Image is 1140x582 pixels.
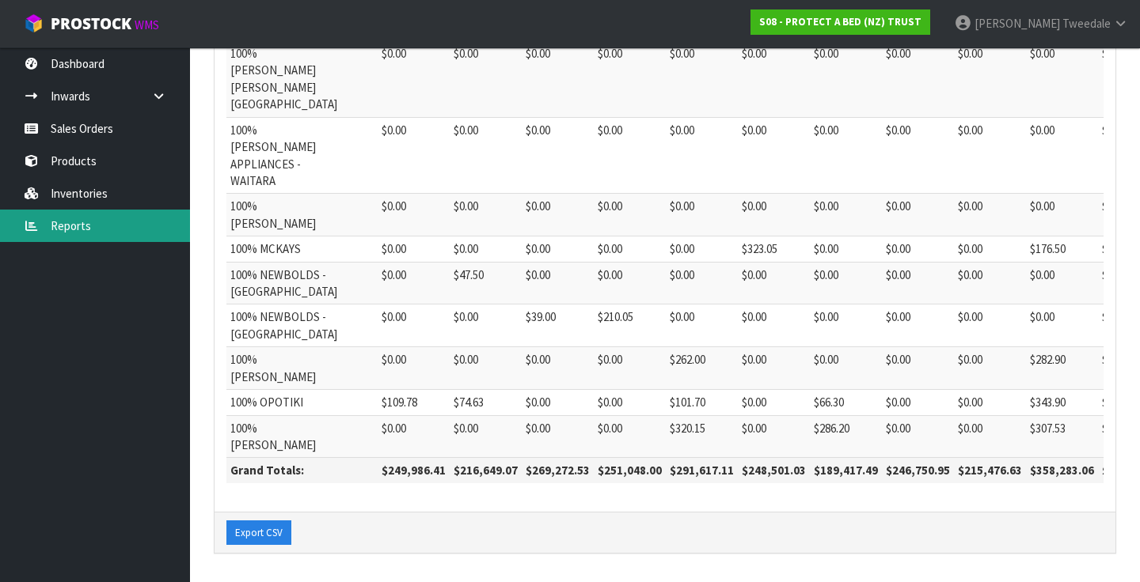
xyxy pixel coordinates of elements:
[738,117,810,194] td: $0.00
[666,41,738,118] td: $0.00
[810,262,882,304] td: $0.00
[1026,304,1098,347] td: $0.00
[378,458,450,483] th: $249,986.41
[135,17,159,32] small: WMS
[738,194,810,236] td: $0.00
[522,41,594,118] td: $0.00
[882,347,954,390] td: $0.00
[226,194,341,236] td: 100% [PERSON_NAME]
[1026,236,1098,262] td: $176.50
[738,390,810,415] td: $0.00
[226,520,291,546] button: Export CSV
[1026,117,1098,194] td: $0.00
[738,304,810,347] td: $0.00
[666,390,738,415] td: $101.70
[954,194,1026,236] td: $0.00
[522,458,594,483] th: $269,272.53
[666,262,738,304] td: $0.00
[378,304,450,347] td: $0.00
[810,347,882,390] td: $0.00
[810,304,882,347] td: $0.00
[975,16,1060,31] span: [PERSON_NAME]
[666,236,738,262] td: $0.00
[810,117,882,194] td: $0.00
[226,117,341,194] td: 100% [PERSON_NAME] APPLIANCES - WAITARA
[378,236,450,262] td: $0.00
[594,347,666,390] td: $0.00
[594,236,666,262] td: $0.00
[666,415,738,458] td: $320.15
[450,262,522,304] td: $47.50
[1062,16,1111,31] span: Tweedale
[882,262,954,304] td: $0.00
[378,262,450,304] td: $0.00
[594,262,666,304] td: $0.00
[226,415,341,458] td: 100% [PERSON_NAME]
[738,262,810,304] td: $0.00
[1026,41,1098,118] td: $0.00
[450,304,522,347] td: $0.00
[51,13,131,34] span: ProStock
[226,458,378,483] th: Grand Totals:
[522,304,594,347] td: $39.00
[954,117,1026,194] td: $0.00
[378,390,450,415] td: $109.78
[378,41,450,118] td: $0.00
[738,41,810,118] td: $0.00
[954,41,1026,118] td: $0.00
[882,390,954,415] td: $0.00
[882,117,954,194] td: $0.00
[738,415,810,458] td: $0.00
[738,347,810,390] td: $0.00
[666,304,738,347] td: $0.00
[594,390,666,415] td: $0.00
[1026,347,1098,390] td: $282.90
[954,458,1026,483] th: $215,476.63
[378,194,450,236] td: $0.00
[594,304,666,347] td: $210.05
[882,458,954,483] th: $246,750.95
[378,347,450,390] td: $0.00
[954,262,1026,304] td: $0.00
[522,347,594,390] td: $0.00
[522,236,594,262] td: $0.00
[1026,415,1098,458] td: $307.53
[1026,458,1098,483] th: $358,283.06
[666,347,738,390] td: $262.00
[226,41,341,118] td: 100% [PERSON_NAME] [PERSON_NAME][GEOGRAPHIC_DATA]
[594,458,666,483] th: $251,048.00
[594,117,666,194] td: $0.00
[594,41,666,118] td: $0.00
[450,458,522,483] th: $216,649.07
[522,194,594,236] td: $0.00
[954,415,1026,458] td: $0.00
[954,304,1026,347] td: $0.00
[594,194,666,236] td: $0.00
[882,415,954,458] td: $0.00
[882,194,954,236] td: $0.00
[882,41,954,118] td: $0.00
[954,390,1026,415] td: $0.00
[450,347,522,390] td: $0.00
[226,390,341,415] td: 100% OPOTIKI
[24,13,44,33] img: cube-alt.png
[738,458,810,483] th: $248,501.03
[666,117,738,194] td: $0.00
[759,15,921,28] strong: S08 - PROTECT A BED (NZ) TRUST
[226,236,341,262] td: 100% MCKAYS
[882,236,954,262] td: $0.00
[738,236,810,262] td: $323.05
[810,415,882,458] td: $286.20
[1026,262,1098,304] td: $0.00
[450,236,522,262] td: $0.00
[954,347,1026,390] td: $0.00
[378,415,450,458] td: $0.00
[450,415,522,458] td: $0.00
[226,304,341,347] td: 100% NEWBOLDS - [GEOGRAPHIC_DATA]
[810,41,882,118] td: $0.00
[882,304,954,347] td: $0.00
[810,390,882,415] td: $66.30
[522,262,594,304] td: $0.00
[450,390,522,415] td: $74.63
[226,262,341,304] td: 100% NEWBOLDS - [GEOGRAPHIC_DATA]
